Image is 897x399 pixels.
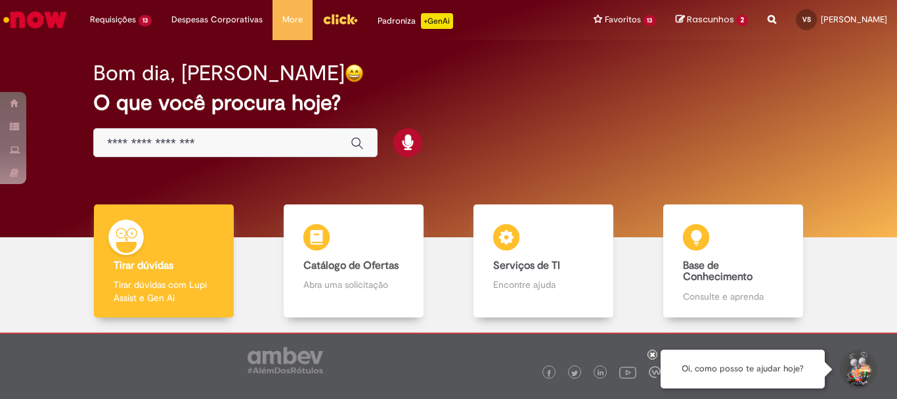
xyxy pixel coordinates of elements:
img: logo_footer_linkedin.png [598,369,604,377]
p: Consulte e aprenda [683,290,783,303]
img: happy-face.png [345,64,364,83]
p: +GenAi [421,13,453,29]
a: Serviços de TI Encontre ajuda [448,204,638,318]
span: More [282,13,303,26]
span: 13 [644,15,657,26]
img: logo_footer_workplace.png [649,366,661,378]
b: Catálogo de Ofertas [303,259,399,272]
button: Iniciar Conversa de Suporte [838,350,877,389]
a: Base de Conhecimento Consulte e aprenda [638,204,828,318]
img: ServiceNow [1,7,69,33]
span: 2 [736,14,748,26]
img: logo_footer_facebook.png [546,370,552,377]
p: Encontre ajuda [493,278,593,291]
h2: O que você procura hoje? [93,91,804,114]
div: Padroniza [378,13,453,29]
img: logo_footer_youtube.png [619,364,636,381]
b: Base de Conhecimento [683,259,753,284]
span: 13 [139,15,152,26]
h2: Bom dia, [PERSON_NAME] [93,62,345,85]
span: Requisições [90,13,136,26]
img: click_logo_yellow_360x200.png [322,9,358,29]
a: Catálogo de Ofertas Abra uma solicitação [259,204,448,318]
span: [PERSON_NAME] [821,14,887,25]
p: Abra uma solicitação [303,278,403,291]
img: logo_footer_ambev_rotulo_gray.png [248,347,323,373]
div: Oi, como posso te ajudar hoje? [661,350,825,388]
span: VS [802,15,811,24]
span: Rascunhos [687,13,734,26]
b: Tirar dúvidas [114,259,173,272]
p: Tirar dúvidas com Lupi Assist e Gen Ai [114,278,213,304]
span: Favoritos [605,13,641,26]
span: Despesas Corporativas [171,13,263,26]
a: Tirar dúvidas Tirar dúvidas com Lupi Assist e Gen Ai [69,204,259,318]
b: Serviços de TI [493,259,560,272]
img: logo_footer_twitter.png [571,370,578,377]
a: Rascunhos [676,14,748,26]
